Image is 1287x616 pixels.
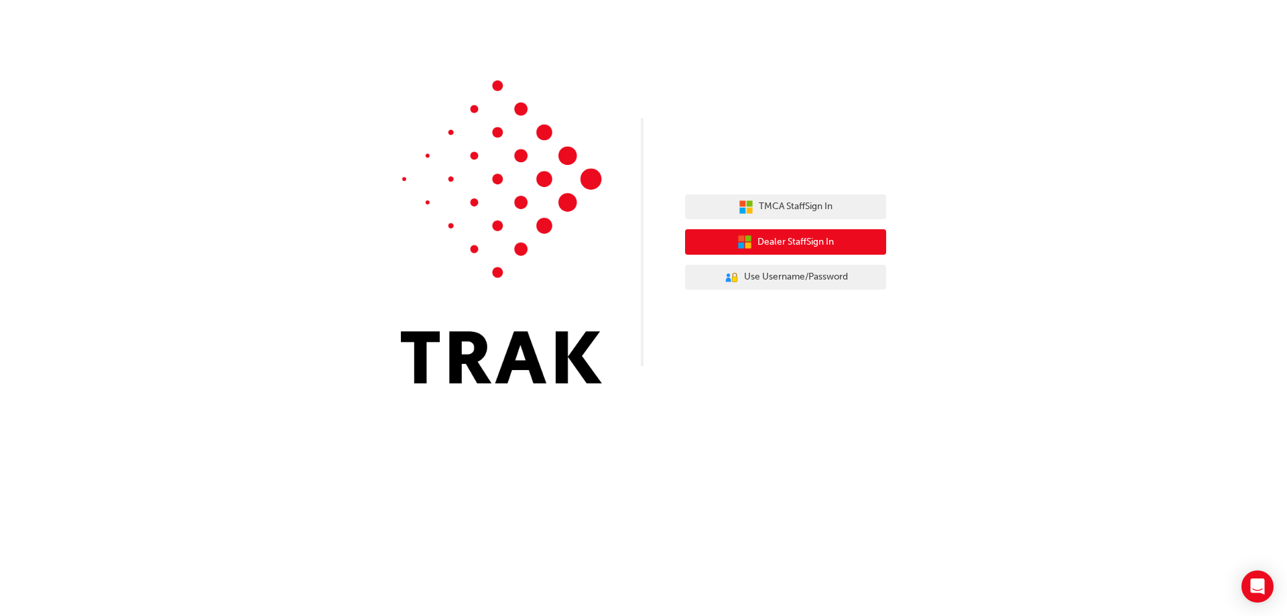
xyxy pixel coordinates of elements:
span: TMCA Staff Sign In [759,199,833,214]
span: Use Username/Password [744,269,848,285]
button: TMCA StaffSign In [685,194,886,220]
img: Trak [401,80,602,383]
div: Open Intercom Messenger [1241,570,1274,603]
button: Dealer StaffSign In [685,229,886,255]
button: Use Username/Password [685,265,886,290]
span: Dealer Staff Sign In [757,235,834,250]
